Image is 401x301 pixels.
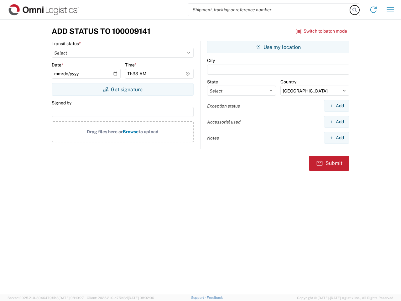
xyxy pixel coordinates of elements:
label: Exception status [207,103,240,109]
button: Switch to batch mode [296,26,347,36]
label: Time [125,62,137,68]
button: Add [324,116,349,128]
label: Accessorial used [207,119,241,125]
label: Country [280,79,296,85]
label: Date [52,62,63,68]
span: to upload [138,129,159,134]
span: Drag files here or [87,129,123,134]
button: Use my location [207,41,349,53]
label: Notes [207,135,219,141]
a: Feedback [207,296,223,299]
label: State [207,79,218,85]
label: Signed by [52,100,71,106]
button: Submit [309,156,349,171]
span: Copyright © [DATE]-[DATE] Agistix Inc., All Rights Reserved [297,295,393,301]
span: Server: 2025.21.0-3046479f1b3 [8,296,84,300]
button: Add [324,132,349,144]
span: [DATE] 08:02:06 [128,296,154,300]
span: Browse [123,129,138,134]
span: Client: 2025.21.0-c751f8d [87,296,154,300]
label: City [207,58,215,63]
h3: Add Status to 100009141 [52,27,150,36]
button: Get signature [52,83,194,96]
span: [DATE] 08:10:27 [59,296,84,300]
button: Add [324,100,349,112]
a: Support [191,296,207,299]
input: Shipment, tracking or reference number [188,4,350,16]
label: Transit status [52,41,81,46]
